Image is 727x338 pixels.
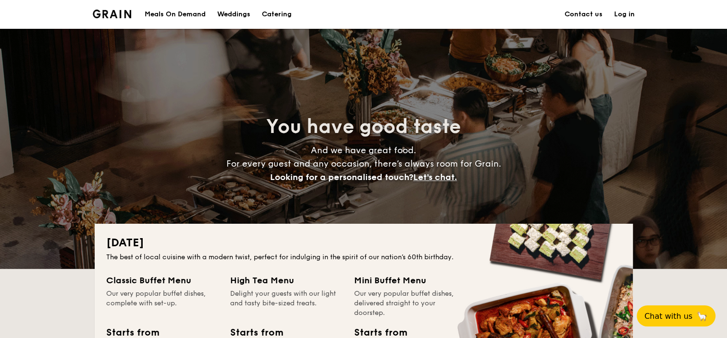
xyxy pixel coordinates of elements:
[93,10,132,18] img: Grain
[644,312,692,321] span: Chat with us
[637,305,715,326] button: Chat with us🦙
[413,172,457,182] span: Let's chat.
[106,253,621,262] div: The best of local cuisine with a modern twist, perfect for indulging in the spirit of our nation’...
[226,145,501,182] span: And we have great food. For every guest and any occasion, there’s always room for Grain.
[230,289,343,318] div: Delight your guests with our light and tasty bite-sized treats.
[266,115,461,138] span: You have good taste
[696,311,708,322] span: 🦙
[106,235,621,251] h2: [DATE]
[354,289,467,318] div: Our very popular buffet dishes, delivered straight to your doorstep.
[230,274,343,287] div: High Tea Menu
[354,274,467,287] div: Mini Buffet Menu
[93,10,132,18] a: Logotype
[270,172,413,182] span: Looking for a personalised touch?
[106,289,219,318] div: Our very popular buffet dishes, complete with set-up.
[106,274,219,287] div: Classic Buffet Menu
